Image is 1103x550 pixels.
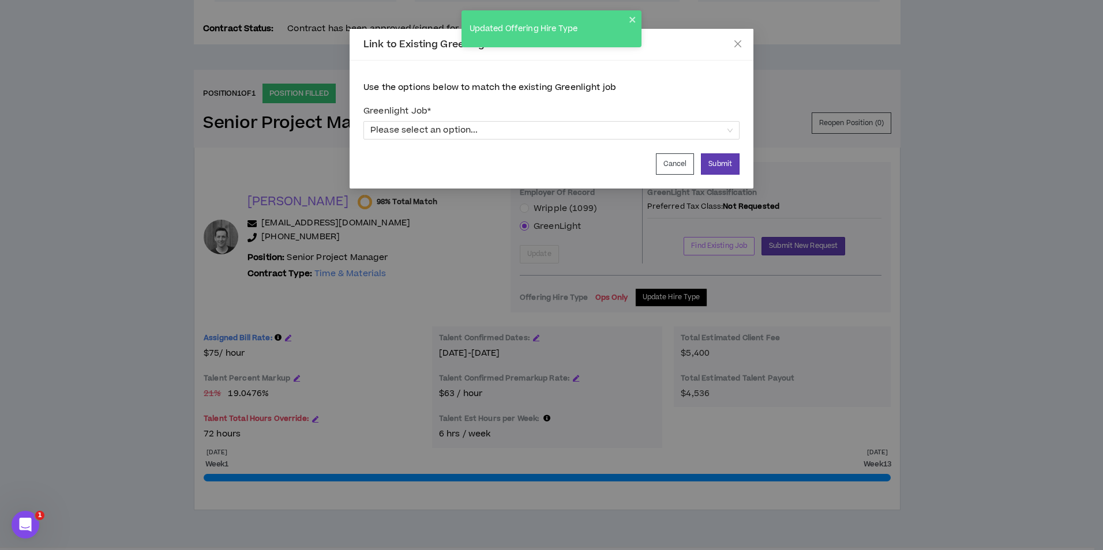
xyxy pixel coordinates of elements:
iframe: Intercom live chat [12,511,39,538]
button: Cancel [656,153,695,175]
div: Link to Existing GreenLight Job [363,38,740,51]
button: close [629,15,637,24]
div: Updated Offering Hire Type [466,20,629,39]
label: Greenlight Job [363,101,740,121]
button: Close [722,29,753,60]
span: close [733,39,742,48]
span: 1 [35,511,44,520]
p: Use the options below to match the existing Greenlight job [363,81,740,94]
button: Submit [701,153,740,175]
span: Please select an option... [370,122,733,139]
